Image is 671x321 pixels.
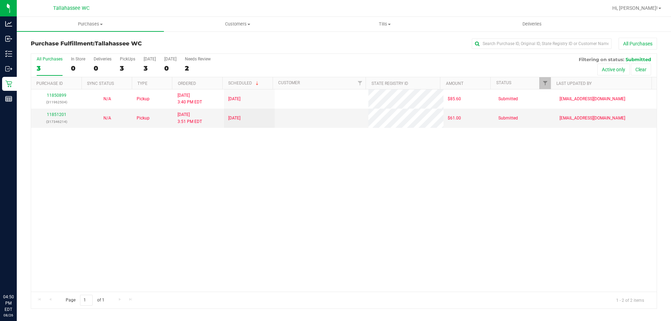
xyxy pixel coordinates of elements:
[185,64,211,72] div: 2
[3,313,14,318] p: 08/26
[178,81,196,86] a: Ordered
[228,96,240,102] span: [DATE]
[228,81,260,86] a: Scheduled
[164,64,176,72] div: 0
[60,295,110,306] span: Page of 1
[17,17,164,31] a: Purchases
[228,115,240,122] span: [DATE]
[612,5,658,11] span: Hi, [PERSON_NAME]!
[137,81,147,86] a: Type
[164,57,176,61] div: [DATE]
[36,81,63,86] a: Purchase ID
[611,295,650,305] span: 1 - 2 of 2 items
[498,96,518,102] span: Submitted
[178,92,202,105] span: [DATE] 3:40 PM EDT
[37,64,63,72] div: 3
[446,81,463,86] a: Amount
[94,64,111,72] div: 0
[5,50,12,57] inline-svg: Inventory
[103,96,111,102] button: N/A
[53,5,89,11] span: Tallahassee WC
[496,80,511,85] a: Status
[71,64,85,72] div: 0
[35,118,78,125] p: (317346214)
[37,57,63,61] div: All Purchases
[278,80,300,85] a: Customer
[35,99,78,105] p: (311962504)
[178,111,202,125] span: [DATE] 3:51 PM EDT
[120,64,135,72] div: 3
[556,81,592,86] a: Last Updated By
[5,35,12,42] inline-svg: Inbound
[164,21,311,27] span: Customers
[498,115,518,122] span: Submitted
[144,57,156,61] div: [DATE]
[87,81,114,86] a: Sync Status
[626,57,651,62] span: Submitted
[459,17,606,31] a: Deliveries
[472,38,612,49] input: Search Purchase ID, Original ID, State Registry ID or Customer Name...
[144,64,156,72] div: 3
[371,81,408,86] a: State Registry ID
[95,40,142,47] span: Tallahassee WC
[579,57,624,62] span: Filtering on status:
[619,38,657,50] button: All Purchases
[513,21,551,27] span: Deliveries
[47,93,66,98] a: 11850899
[631,64,651,75] button: Clear
[597,64,630,75] button: Active only
[21,264,29,272] iframe: Resource center unread badge
[5,80,12,87] inline-svg: Retail
[5,95,12,102] inline-svg: Reports
[560,115,625,122] span: [EMAIL_ADDRESS][DOMAIN_NAME]
[448,96,461,102] span: $85.60
[354,77,366,89] a: Filter
[311,21,458,27] span: Tills
[137,96,150,102] span: Pickup
[448,115,461,122] span: $61.00
[137,115,150,122] span: Pickup
[47,112,66,117] a: 11851201
[103,116,111,121] span: Not Applicable
[103,115,111,122] button: N/A
[7,265,28,286] iframe: Resource center
[560,96,625,102] span: [EMAIL_ADDRESS][DOMAIN_NAME]
[164,17,311,31] a: Customers
[80,295,93,306] input: 1
[120,57,135,61] div: PickUps
[71,57,85,61] div: In Store
[103,96,111,101] span: Not Applicable
[5,65,12,72] inline-svg: Outbound
[31,41,239,47] h3: Purchase Fulfillment:
[5,20,12,27] inline-svg: Analytics
[185,57,211,61] div: Needs Review
[17,21,164,27] span: Purchases
[539,77,551,89] a: Filter
[94,57,111,61] div: Deliveries
[3,294,14,313] p: 04:50 PM EDT
[311,17,458,31] a: Tills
